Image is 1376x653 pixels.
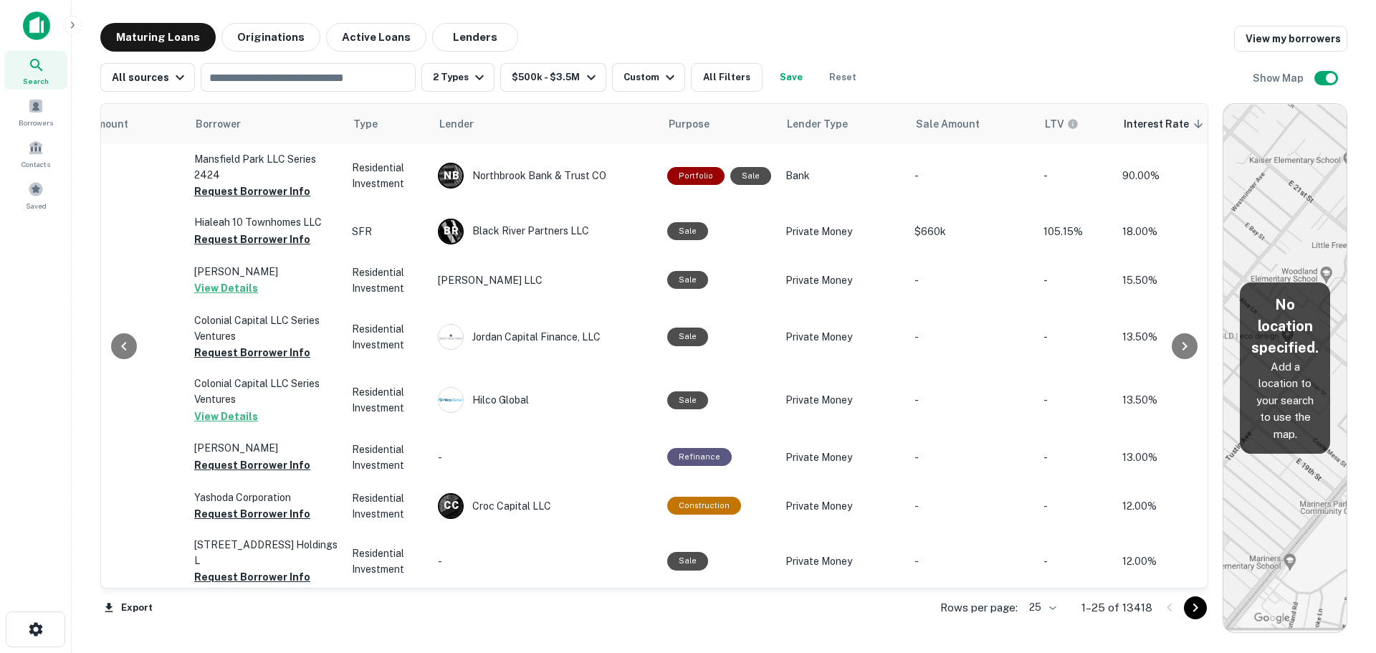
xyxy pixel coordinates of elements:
p: Residential Investment [352,384,424,416]
p: Private Money [785,449,900,465]
div: Jordan Capital Finance, LLC [438,324,653,350]
span: - [1043,556,1048,567]
button: Request Borrower Info [194,568,310,586]
p: Residential Investment [352,442,424,473]
div: Sale [667,271,708,289]
span: - [1043,331,1048,343]
img: capitalize-icon.png [23,11,50,40]
div: Northbrook Bank & Trust CO [438,163,653,189]
th: Borrower [187,104,345,144]
div: Croc Capital LLC [438,493,653,519]
div: This loan purpose was for construction [667,497,741,515]
span: Purpose [669,115,728,133]
h6: LTV [1045,116,1064,132]
div: This loan purpose was for refinancing [667,448,732,466]
button: Request Borrower Info [194,457,310,474]
button: View Details [194,408,258,425]
th: Interest Rate [1115,104,1223,144]
button: All sources [100,63,195,92]
p: - [914,392,1029,408]
p: Mansfield Park LLC Series 2424 [194,151,338,183]
p: N B [444,168,459,183]
p: Private Money [785,272,900,288]
button: Go to next page [1184,596,1207,619]
button: Save your search to get updates of matches that match your search criteria. [768,63,814,92]
span: Borrowers [19,117,53,128]
th: Purpose [660,104,778,144]
a: Contacts [4,134,67,173]
p: 13.00% [1122,449,1215,465]
p: [PERSON_NAME] [194,440,338,456]
span: - [1043,452,1048,463]
p: - [438,553,653,569]
div: Sale [667,391,708,409]
p: Hialeah 10 Townhomes LLC [194,214,338,230]
p: [PERSON_NAME] [194,264,338,280]
p: Private Money [785,392,900,408]
div: This is a portfolio loan with 4 properties [667,167,725,185]
p: Private Money [785,329,900,345]
a: Borrowers [4,92,67,131]
p: 15.50% [1122,272,1215,288]
div: All sources [112,69,188,86]
img: map-placeholder.webp [1223,104,1347,632]
span: - [1043,275,1048,286]
p: Private Money [785,224,900,239]
div: LTVs displayed on the website are for informational purposes only and may be reported incorrectly... [1045,116,1079,132]
img: picture [439,388,463,412]
th: Lender Type [778,104,907,144]
div: Sale [730,167,771,185]
div: Sale [667,222,708,240]
p: Private Money [785,498,900,514]
p: - [914,329,1029,345]
h5: No location specified. [1251,294,1319,358]
span: Borrower [196,115,241,133]
a: Saved [4,176,67,214]
span: - [1043,394,1048,406]
span: Search [23,75,49,87]
p: C C [444,498,458,513]
button: Originations [221,23,320,52]
p: Rows per page: [940,599,1018,616]
button: View Details [194,280,258,297]
p: 12.00% [1122,498,1215,514]
div: Sale [667,552,708,570]
h6: Show Map [1253,70,1306,86]
span: - [1043,500,1048,512]
th: Sale Amount [907,104,1036,144]
img: picture [439,325,463,349]
p: 13.50% [1122,392,1215,408]
p: - [914,449,1029,465]
p: 1–25 of 13418 [1081,599,1152,616]
button: All Filters [691,63,763,92]
button: Request Borrower Info [194,231,310,248]
p: Private Money [785,553,900,569]
p: 90.00% [1122,168,1215,183]
th: LTVs displayed on the website are for informational purposes only and may be reported incorrectly... [1036,104,1115,144]
div: Sale [667,328,708,345]
button: Request Borrower Info [194,183,310,200]
p: - [914,168,1029,183]
button: 2 Types [421,63,494,92]
p: B R [444,224,458,239]
span: Interest Rate [1124,115,1208,133]
p: - [438,449,653,465]
span: Saved [26,200,47,211]
span: Lender [439,115,474,133]
div: Custom [623,69,679,86]
button: Reset [820,63,866,92]
p: 12.00% [1122,553,1215,569]
iframe: Chat Widget [1304,538,1376,607]
span: 105.15% [1043,226,1083,237]
span: Sale Amount [916,115,998,133]
button: Maturing Loans [100,23,216,52]
span: Contacts [21,158,50,170]
p: [STREET_ADDRESS] Holdings L [194,537,338,568]
p: - [914,553,1029,569]
p: Colonial Capital LLC Series Ventures [194,313,338,344]
p: Colonial Capital LLC Series Ventures [194,376,338,407]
